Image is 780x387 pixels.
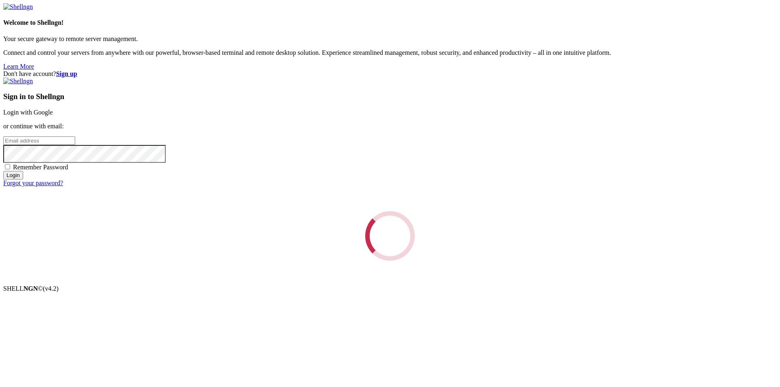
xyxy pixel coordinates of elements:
[3,49,777,56] p: Connect and control your servers from anywhere with our powerful, browser-based terminal and remo...
[43,285,59,292] span: 4.2.0
[3,179,63,186] a: Forgot your password?
[3,171,23,179] input: Login
[355,201,425,271] div: Loading...
[24,285,38,292] b: NGN
[3,3,33,11] img: Shellngn
[3,78,33,85] img: Shellngn
[5,164,10,169] input: Remember Password
[3,136,75,145] input: Email address
[3,35,777,43] p: Your secure gateway to remote server management.
[3,109,53,116] a: Login with Google
[3,92,777,101] h3: Sign in to Shellngn
[3,70,777,78] div: Don't have account?
[3,285,58,292] span: SHELL ©
[3,19,777,26] h4: Welcome to Shellngn!
[3,63,34,70] a: Learn More
[56,70,77,77] a: Sign up
[13,164,68,171] span: Remember Password
[3,123,777,130] p: or continue with email:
